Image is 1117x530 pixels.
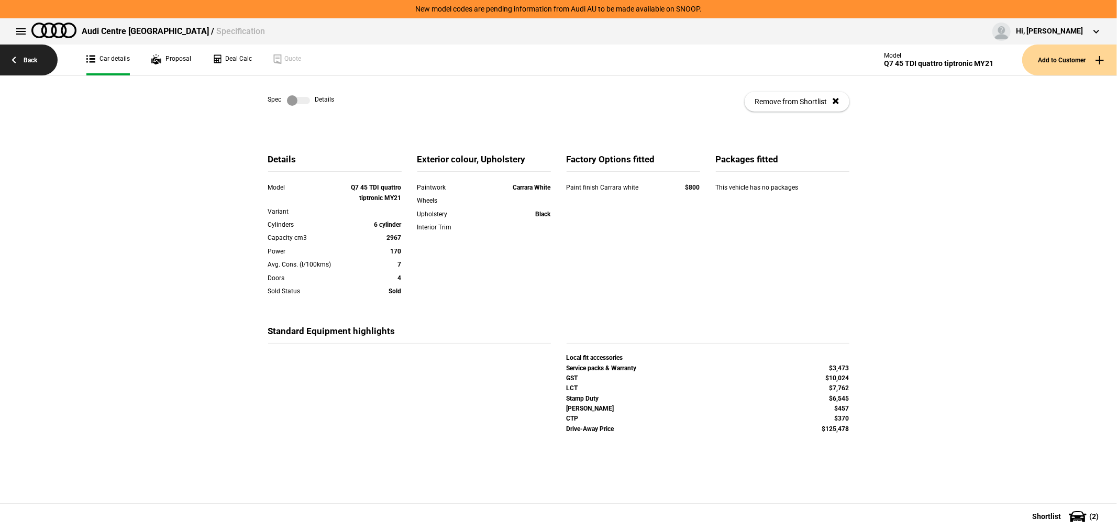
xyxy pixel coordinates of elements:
div: Interior Trim [417,222,471,233]
strong: $457 [835,405,849,412]
strong: Sold [389,288,402,295]
button: Shortlist(2) [1016,503,1117,529]
strong: CTP [567,415,579,422]
a: Deal Calc [212,45,252,75]
strong: 6 cylinder [374,221,402,228]
strong: 4 [398,274,402,282]
strong: 170 [391,248,402,255]
div: Doors [268,273,348,283]
strong: Service packs & Warranty [567,365,637,372]
span: ( 2 ) [1089,513,1099,520]
button: Remove from Shortlist [745,92,849,112]
strong: Drive-Away Price [567,425,614,433]
div: Hi, [PERSON_NAME] [1016,26,1083,37]
strong: [PERSON_NAME] [567,405,614,412]
div: Variant [268,206,348,217]
div: This vehicle has no packages [716,182,849,203]
div: Cylinders [268,219,348,230]
button: Add to Customer [1022,45,1117,75]
div: Q7 45 TDI quattro tiptronic MY21 [884,59,993,68]
div: Sold Status [268,286,348,296]
img: audi.png [31,23,76,38]
div: Wheels [417,195,471,206]
strong: $10,024 [826,374,849,382]
div: Paint finish Carrara white [567,182,660,193]
div: Exterior colour, Upholstery [417,153,551,172]
strong: Q7 45 TDI quattro tiptronic MY21 [351,184,402,202]
strong: Black [536,211,551,218]
div: Capacity cm3 [268,233,348,243]
a: Proposal [151,45,191,75]
span: Specification [216,26,265,36]
div: Details [268,153,402,172]
div: Standard Equipment highlights [268,325,551,344]
strong: 2967 [387,234,402,241]
div: Factory Options fitted [567,153,700,172]
strong: GST [567,374,578,382]
div: Audi Centre [GEOGRAPHIC_DATA] / [82,26,265,37]
strong: Carrara White [513,184,551,191]
strong: $3,473 [830,365,849,372]
strong: Stamp Duty [567,395,599,402]
div: Paintwork [417,182,471,193]
a: Car details [86,45,130,75]
strong: $125,478 [822,425,849,433]
div: Avg. Cons. (l/100kms) [268,259,348,270]
strong: Local fit accessories [567,354,623,361]
div: Spec Details [268,95,335,106]
strong: $800 [685,184,700,191]
strong: $7,762 [830,384,849,392]
div: Packages fitted [716,153,849,172]
strong: $370 [835,415,849,422]
span: Shortlist [1032,513,1061,520]
strong: LCT [567,384,578,392]
strong: $6,545 [830,395,849,402]
div: Model [884,52,993,59]
div: Model [268,182,348,193]
div: Power [268,246,348,257]
strong: 7 [398,261,402,268]
div: Upholstery [417,209,471,219]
